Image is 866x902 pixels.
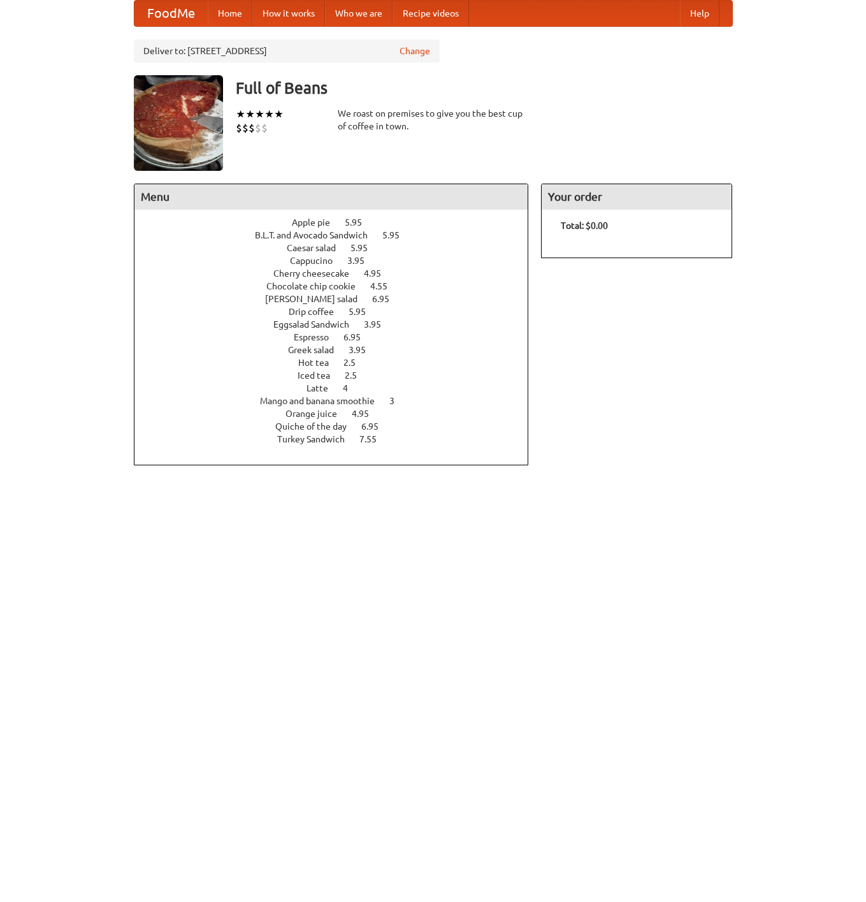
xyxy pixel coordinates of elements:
a: Caesar salad 5.95 [287,243,391,253]
span: 4 [343,383,361,393]
span: Quiche of the day [275,421,359,432]
a: FoodMe [134,1,208,26]
a: Cherry cheesecake 4.95 [273,268,405,279]
a: B.L.T. and Avocado Sandwich 5.95 [255,230,423,240]
span: 7.55 [359,434,389,444]
li: $ [255,121,261,135]
li: $ [236,121,242,135]
span: 2.5 [345,370,370,381]
b: Total: $0.00 [561,221,608,231]
span: Apple pie [292,217,343,228]
span: 6.95 [343,332,373,342]
a: Eggsalad Sandwich 3.95 [273,319,405,330]
span: Cherry cheesecake [273,268,362,279]
div: Deliver to: [STREET_ADDRESS] [134,40,440,62]
a: Hot tea 2.5 [298,358,379,368]
span: Hot tea [298,358,342,368]
span: Caesar salad [287,243,349,253]
a: Chocolate chip cookie 4.55 [266,281,411,291]
span: [PERSON_NAME] salad [265,294,370,304]
span: Cappucino [290,256,345,266]
span: 3 [389,396,407,406]
span: Chocolate chip cookie [266,281,368,291]
a: Orange juice 4.95 [285,409,393,419]
span: Turkey Sandwich [277,434,357,444]
li: ★ [236,107,245,121]
span: Greek salad [288,345,347,355]
li: $ [261,121,268,135]
span: 5.95 [382,230,412,240]
span: 4.95 [352,409,382,419]
a: Apple pie 5.95 [292,217,386,228]
span: 4.55 [370,281,400,291]
span: 4.95 [364,268,394,279]
span: 5.95 [345,217,375,228]
a: Espresso 6.95 [294,332,384,342]
a: Who we are [325,1,393,26]
a: Drip coffee 5.95 [289,307,389,317]
img: angular.jpg [134,75,223,171]
h3: Full of Beans [236,75,733,101]
span: 6.95 [372,294,402,304]
span: Espresso [294,332,342,342]
a: How it works [252,1,325,26]
a: Iced tea 2.5 [298,370,380,381]
a: [PERSON_NAME] salad 6.95 [265,294,413,304]
span: 3.95 [349,345,379,355]
span: 3.95 [347,256,377,266]
span: Drip coffee [289,307,347,317]
li: ★ [274,107,284,121]
li: ★ [264,107,274,121]
a: Greek salad 3.95 [288,345,389,355]
span: Orange juice [285,409,350,419]
span: Mango and banana smoothie [260,396,387,406]
a: Quiche of the day 6.95 [275,421,402,432]
a: Change [400,45,430,57]
h4: Menu [134,184,528,210]
li: ★ [245,107,255,121]
span: 6.95 [361,421,391,432]
span: Eggsalad Sandwich [273,319,362,330]
span: B.L.T. and Avocado Sandwich [255,230,380,240]
a: Recipe videos [393,1,469,26]
span: Latte [307,383,341,393]
a: Mango and banana smoothie 3 [260,396,418,406]
span: 5.95 [350,243,380,253]
h4: Your order [542,184,732,210]
a: Home [208,1,252,26]
span: 3.95 [364,319,394,330]
span: 5.95 [349,307,379,317]
a: Help [680,1,719,26]
a: Cappucino 3.95 [290,256,388,266]
div: We roast on premises to give you the best cup of coffee in town. [338,107,529,133]
a: Latte 4 [307,383,372,393]
li: $ [249,121,255,135]
li: $ [242,121,249,135]
li: ★ [255,107,264,121]
a: Turkey Sandwich 7.55 [277,434,400,444]
span: Iced tea [298,370,343,381]
span: 2.5 [343,358,368,368]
